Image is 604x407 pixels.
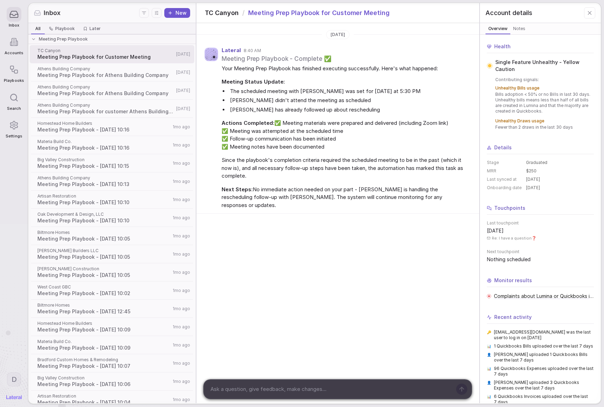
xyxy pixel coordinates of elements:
strong: Actions Completed: [222,120,274,126]
img: Agent avatar [205,48,218,61]
dt: MRR [487,168,522,174]
span: $250 [526,168,537,174]
span: Athens Building Company [37,84,174,90]
span: [PERSON_NAME] uploaded 1 Quickbooks Bills over the last 7 days [494,352,594,363]
span: Monitor results [494,277,532,284]
span: Meeting Prep Playbook [39,36,88,42]
span: Inbox [44,8,60,17]
a: Athens Building CompanyMeeting Prep Playbook for customer Athens Building Company[DATE] [30,100,194,118]
a: TC CanyonMeeting Prep Playbook for Customer Meeting[DATE] [30,45,194,63]
span: Playbooks [4,78,24,83]
span: Meeting Prep Playbook - [DATE] 10:13 [37,181,171,188]
a: [PERSON_NAME] Builders LLCMeeting Prep Playbook - [DATE] 10:051mo ago [30,245,194,263]
span: Biltmore Homes [37,230,171,235]
span: Details [494,144,512,151]
span: Athens Building Company [37,66,174,72]
span: Meeting Prep Playbook - [DATE] 10:09 [37,344,171,351]
span: [PERSON_NAME] Construction [37,266,171,272]
span: Fewer than 2 draws in the last 30 days [495,124,573,130]
span: Big Valley Construction [37,375,171,381]
li: [PERSON_NAME] has already followed up about rescheduling [229,106,468,114]
span: Unhealthy Bills usage [495,85,594,91]
span: Meeting Prep Playbook - [DATE] 10:15 [37,163,171,170]
span: Account details [486,8,532,17]
span: Overview [487,25,509,32]
span: Meeting Prep Playbook for Customer Meeting [37,53,174,60]
a: West Coast GBCMeeting Prep Playbook - [DATE] 10:021mo ago [30,281,194,300]
span: 8:40 AM [244,48,261,53]
span: Health [494,43,511,50]
span: Artisan Restoration [37,193,171,199]
span: 96 Quickbooks Expenses uploaded over the last 7 days [494,366,594,377]
span: Since the playbook's completion criteria required the scheduled meeting to be in the past (which ... [222,156,468,180]
h2: Meeting Prep Playbook - Complete ✅ [222,54,468,63]
a: Big Valley ConstructionMeeting Prep Playbook - [DATE] 10:061mo ago [30,372,194,391]
span: [DATE] [526,185,540,191]
span: Materia Build Co. [37,139,171,144]
a: [PERSON_NAME] ConstructionMeeting Prep Playbook - [DATE] 10:051mo ago [30,263,194,281]
span: Re: I have a question❓ [492,236,537,241]
a: Materia Build Co.Meeting Prep Playbook - [DATE] 10:161mo ago [30,136,194,154]
span: [DATE] [176,51,190,57]
span: Search [7,106,21,111]
div: Meeting Prep Playbook [27,34,197,44]
span: Later [89,26,101,31]
span: Materia Build Co. [37,339,171,344]
span: Meeting Prep Playbook - [DATE] 10:05 [37,235,171,242]
span: 1mo ago [173,179,190,184]
span: 1mo ago [173,215,190,221]
span: Next touchpoint [487,249,594,255]
span: 📊 [487,394,491,405]
span: Unhealthy Draws usage [495,118,573,124]
span: Bradford Custom Homes & Remodeling [37,357,171,363]
span: 1 Quickbooks Bills uploaded over the last 7 days [494,343,593,349]
a: Athens Building CompanyMeeting Prep Playbook for Athens Building Company[DATE] [30,63,194,81]
span: 1mo ago [173,360,190,366]
a: Athens Building CompanyMeeting Prep Playbook - [DATE] 10:131mo ago [30,172,194,191]
span: [DATE] [176,70,190,75]
span: Inbox [9,23,19,28]
a: Homestead Home BuildersMeeting Prep Playbook - [DATE] 10:161mo ago [30,118,194,136]
a: Athens Building CompanyMeeting Prep Playbook for Athens Building Company[DATE] [30,81,194,100]
a: Biltmore HomesMeeting Prep Playbook - [DATE] 10:051mo ago [30,227,194,245]
span: All [35,26,41,31]
strong: Next Steps: [222,186,253,193]
span: [PERSON_NAME] Builders LLC [37,248,171,254]
button: Display settings [152,8,161,18]
dt: Onboarding date [487,185,522,191]
span: 🔑 [487,330,491,341]
span: Your Meeting Prep Playbook has finished executing successfully. Here's what happened: [222,65,468,73]
span: Recent activity [494,314,532,321]
span: Athens Building Company [37,175,171,181]
span: Meeting Prep Playbook for Customer Meeting [248,8,390,17]
span: Single Feature Unhealthy - Yellow Caution [495,59,594,73]
span: Meeting Prep Playbook - [DATE] 12:45 [37,308,171,315]
span: Notes [512,25,527,32]
span: 1mo ago [173,197,190,202]
span: 1mo ago [173,288,190,293]
span: Meeting Prep Playbook - [DATE] 10:16 [37,126,171,133]
span: Meeting Prep Playbook for Athens Building Company [37,90,174,97]
span: Meeting Prep Playbook - [DATE] 10:05 [37,254,171,260]
span: Contributing signals: [495,77,594,83]
span: Meeting Prep Playbook for customer Athens Building Company [37,108,174,115]
span: Meeting Prep Playbook - [DATE] 10:10 [37,199,171,206]
a: Inbox [4,3,24,31]
span: Meeting Prep Playbook - [DATE] 10:05 [37,272,171,279]
span: Meeting Prep Playbook - [DATE] 10:16 [37,144,171,151]
span: Athens Building Company [37,102,174,108]
span: No immediate action needed on your part - [PERSON_NAME] is handling the rescheduling follow-up wi... [222,186,468,209]
span: ✅ Meeting materials were prepared and delivered (including Zoom link) ✅ Meeting was attempted at ... [222,119,468,151]
span: TC Canyon [37,48,174,53]
a: Artisan RestorationMeeting Prep Playbook - [DATE] 10:101mo ago [30,191,194,209]
a: Bradford Custom Homes & RemodelingMeeting Prep Playbook - [DATE] 10:071mo ago [30,354,194,372]
span: [DATE] [176,88,190,93]
span: Meeting Prep Playbook - [DATE] 10:07 [37,363,171,370]
span: Playbook [55,26,75,31]
a: Biltmore HomesMeeting Prep Playbook - [DATE] 12:451mo ago [30,300,194,318]
a: Accounts [4,31,24,59]
span: Oak Development & Design, LLC [37,212,171,217]
a: Complaints about Lumina or Quickbooks in in-app comments [494,293,594,300]
dt: Stage [487,160,522,165]
span: Meeting Prep Playbook for Athens Building Company [37,72,174,79]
